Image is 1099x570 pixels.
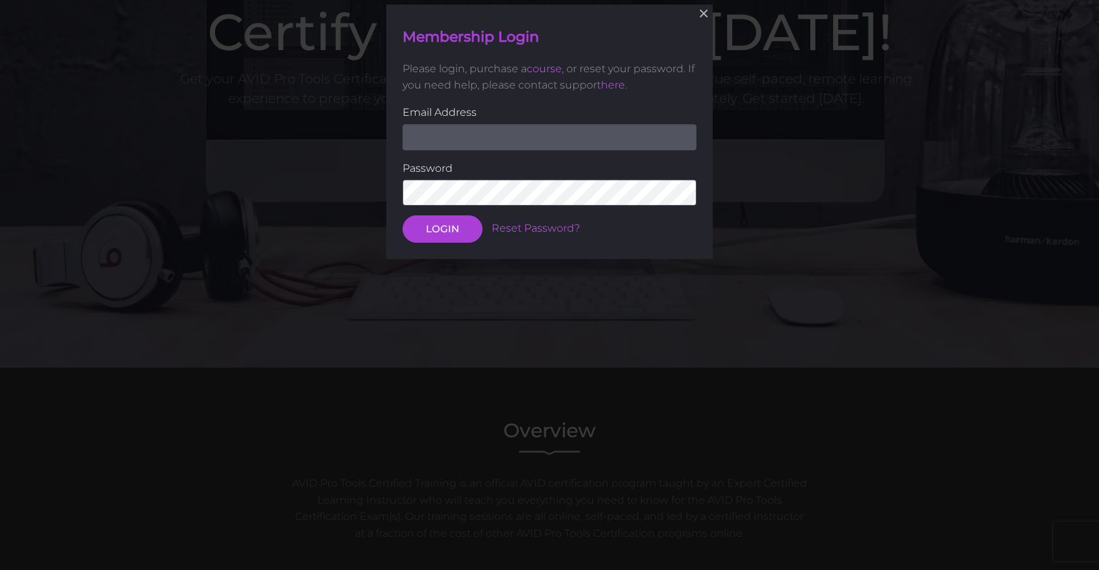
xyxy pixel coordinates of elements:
a: course [527,62,562,75]
label: Password [403,160,696,177]
a: Reset Password? [492,223,580,235]
button: LOGIN [403,216,483,243]
p: Please login, purchase a , or reset your password. If you need help, please contact support . [403,61,696,94]
h4: Membership Login [403,27,696,47]
a: here [601,79,625,92]
label: Email Address [403,104,696,121]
